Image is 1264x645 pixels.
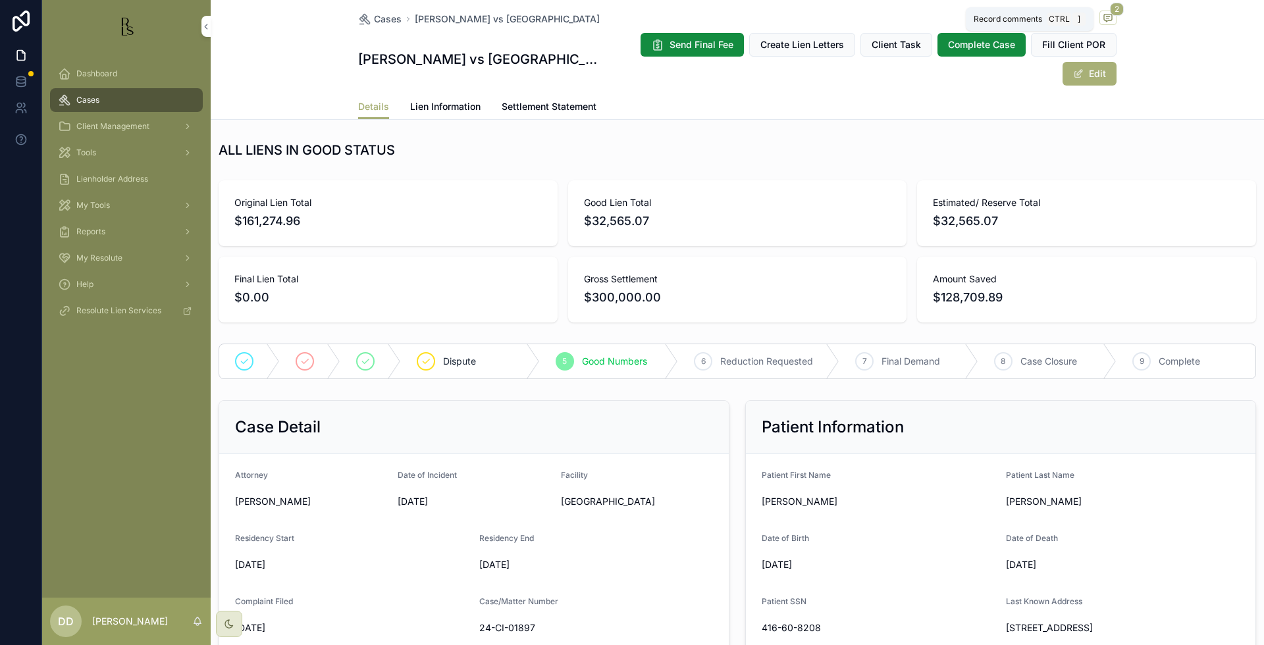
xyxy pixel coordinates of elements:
[974,14,1042,24] span: Record comments
[50,115,203,138] a: Client Management
[502,95,596,121] a: Settlement Statement
[762,495,995,508] span: [PERSON_NAME]
[479,621,713,634] span: 24-CI-01897
[92,615,168,628] p: [PERSON_NAME]
[398,470,457,480] span: Date of Incident
[358,95,389,120] a: Details
[76,253,122,263] span: My Resolute
[235,558,469,571] span: [DATE]
[479,533,534,543] span: Residency End
[76,226,105,237] span: Reports
[50,141,203,165] a: Tools
[443,355,476,368] span: Dispute
[762,470,831,480] span: Patient First Name
[1140,356,1144,367] span: 9
[701,356,706,367] span: 6
[50,220,203,244] a: Reports
[1006,621,1240,634] span: [STREET_ADDRESS]
[933,288,1240,307] span: $128,709.89
[584,288,891,307] span: $300,000.00
[398,495,550,508] span: [DATE]
[1042,38,1105,51] span: Fill Client POR
[882,355,940,368] span: Final Demand
[234,272,542,286] span: Final Lien Total
[561,470,588,480] span: Facility
[50,62,203,86] a: Dashboard
[584,212,891,230] span: $32,565.07
[76,68,117,79] span: Dashboard
[235,533,294,543] span: Residency Start
[58,613,74,629] span: DD
[1001,356,1005,367] span: 8
[561,495,713,508] span: [GEOGRAPHIC_DATA]
[235,417,321,438] h2: Case Detail
[1110,3,1124,16] span: 2
[235,495,387,508] span: [PERSON_NAME]
[1006,558,1240,571] span: [DATE]
[762,417,904,438] h2: Patient Information
[1006,596,1082,606] span: Last Known Address
[760,38,844,51] span: Create Lien Letters
[358,100,389,113] span: Details
[50,246,203,270] a: My Resolute
[219,141,395,159] h1: ALL LIENS IN GOOD STATUS
[862,356,867,367] span: 7
[933,212,1240,230] span: $32,565.07
[670,38,733,51] span: Send Final Fee
[933,196,1240,209] span: Estimated/ Reserve Total
[235,596,293,606] span: Complaint Filed
[502,100,596,113] span: Settlement Statement
[76,121,149,132] span: Client Management
[374,13,402,26] span: Cases
[50,299,203,322] a: Resolute Lien Services
[1099,11,1117,27] button: 2
[358,50,606,68] h1: [PERSON_NAME] vs [GEOGRAPHIC_DATA]
[479,596,558,606] span: Case/Matter Number
[584,272,891,286] span: Gross Settlement
[50,88,203,112] a: Cases
[948,38,1015,51] span: Complete Case
[50,167,203,191] a: Lienholder Address
[76,200,110,211] span: My Tools
[410,100,481,113] span: Lien Information
[479,558,713,571] span: [DATE]
[720,355,813,368] span: Reduction Requested
[1159,355,1200,368] span: Complete
[358,13,402,26] a: Cases
[937,33,1026,57] button: Complete Case
[1063,62,1117,86] button: Edit
[584,196,891,209] span: Good Lien Total
[235,621,469,634] span: [DATE]
[762,533,809,543] span: Date of Birth
[562,356,567,367] span: 5
[1074,14,1084,24] span: ]
[872,38,921,51] span: Client Task
[1020,355,1077,368] span: Case Closure
[1047,13,1071,26] span: Ctrl
[234,288,542,307] span: $0.00
[415,13,600,26] a: [PERSON_NAME] vs [GEOGRAPHIC_DATA]
[42,53,211,340] div: scrollable content
[1006,470,1074,480] span: Patient Last Name
[410,95,481,121] a: Lien Information
[234,196,542,209] span: Original Lien Total
[76,305,161,316] span: Resolute Lien Services
[1006,495,1240,508] span: [PERSON_NAME]
[762,621,995,634] span: 416-60-8208
[933,272,1240,286] span: Amount Saved
[116,16,137,37] img: App logo
[1006,533,1058,543] span: Date of Death
[762,596,806,606] span: Patient SSN
[582,355,647,368] span: Good Numbers
[1031,33,1117,57] button: Fill Client POR
[860,33,932,57] button: Client Task
[641,33,744,57] button: Send Final Fee
[762,558,995,571] span: [DATE]
[76,95,99,105] span: Cases
[76,279,93,290] span: Help
[76,174,148,184] span: Lienholder Address
[234,212,542,230] span: $161,274.96
[50,193,203,217] a: My Tools
[76,147,96,158] span: Tools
